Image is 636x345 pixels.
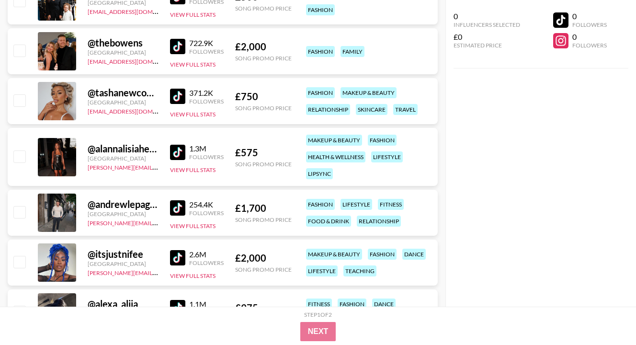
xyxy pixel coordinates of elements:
[170,300,185,315] img: TikTok
[372,299,396,310] div: dance
[572,21,607,28] div: Followers
[235,266,292,273] div: Song Promo Price
[170,200,185,216] img: TikTok
[189,48,224,55] div: Followers
[88,198,159,210] div: @ andrewlepage23
[88,248,159,260] div: @ itsjustnifee
[235,41,292,53] div: £ 2,000
[189,259,224,266] div: Followers
[306,216,351,227] div: food & drink
[170,89,185,104] img: TikTok
[88,56,184,65] a: [EMAIL_ADDRESS][DOMAIN_NAME]
[306,265,338,276] div: lifestyle
[572,42,607,49] div: Followers
[235,104,292,112] div: Song Promo Price
[371,151,403,162] div: lifestyle
[189,299,224,309] div: 1.1M
[306,199,335,210] div: fashion
[189,98,224,105] div: Followers
[170,250,185,265] img: TikTok
[454,11,520,21] div: 0
[356,104,387,115] div: skincare
[341,46,364,57] div: family
[300,322,336,341] button: Next
[306,87,335,98] div: fashion
[88,143,159,155] div: @ alannalisiaherbert
[235,55,292,62] div: Song Promo Price
[588,297,625,333] iframe: Drift Widget Chat Controller
[306,151,365,162] div: health & wellness
[357,216,401,227] div: relationship
[235,202,292,214] div: £ 1,700
[88,49,159,56] div: [GEOGRAPHIC_DATA]
[88,162,229,171] a: [PERSON_NAME][EMAIL_ADDRESS][DOMAIN_NAME]
[170,272,216,279] button: View Full Stats
[170,145,185,160] img: TikTok
[88,6,184,15] a: [EMAIL_ADDRESS][DOMAIN_NAME]
[235,91,292,103] div: £ 750
[572,11,607,21] div: 0
[338,299,366,310] div: fashion
[343,265,376,276] div: teaching
[306,168,333,179] div: lipsync
[235,161,292,168] div: Song Promo Price
[88,99,159,106] div: [GEOGRAPHIC_DATA]
[454,32,520,42] div: £0
[189,200,224,209] div: 254.4K
[306,46,335,57] div: fashion
[454,42,520,49] div: Estimated Price
[402,249,426,260] div: dance
[235,302,292,314] div: £ 975
[235,252,292,264] div: £ 2,000
[189,144,224,153] div: 1.3M
[88,37,159,49] div: @ thebowens
[88,298,159,310] div: @ alexa_alija
[170,166,216,173] button: View Full Stats
[393,104,418,115] div: travel
[170,39,185,54] img: TikTok
[189,88,224,98] div: 371.2K
[368,135,397,146] div: fashion
[88,260,159,267] div: [GEOGRAPHIC_DATA]
[235,5,292,12] div: Song Promo Price
[88,210,159,218] div: [GEOGRAPHIC_DATA]
[341,87,397,98] div: makeup & beauty
[572,32,607,42] div: 0
[88,106,184,115] a: [EMAIL_ADDRESS][DOMAIN_NAME]
[306,104,350,115] div: relationship
[189,38,224,48] div: 722.9K
[306,299,332,310] div: fitness
[189,153,224,161] div: Followers
[88,155,159,162] div: [GEOGRAPHIC_DATA]
[235,147,292,159] div: £ 575
[454,21,520,28] div: Influencers Selected
[189,209,224,217] div: Followers
[368,249,397,260] div: fashion
[306,249,362,260] div: makeup & beauty
[88,267,229,276] a: [PERSON_NAME][EMAIL_ADDRESS][DOMAIN_NAME]
[170,111,216,118] button: View Full Stats
[341,199,372,210] div: lifestyle
[170,11,216,18] button: View Full Stats
[170,61,216,68] button: View Full Stats
[88,87,159,99] div: @ tashanewcombe
[304,311,332,318] div: Step 1 of 2
[88,218,229,227] a: [PERSON_NAME][EMAIL_ADDRESS][DOMAIN_NAME]
[306,135,362,146] div: makeup & beauty
[306,4,335,15] div: fashion
[189,250,224,259] div: 2.6M
[378,199,404,210] div: fitness
[170,222,216,230] button: View Full Stats
[235,216,292,223] div: Song Promo Price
